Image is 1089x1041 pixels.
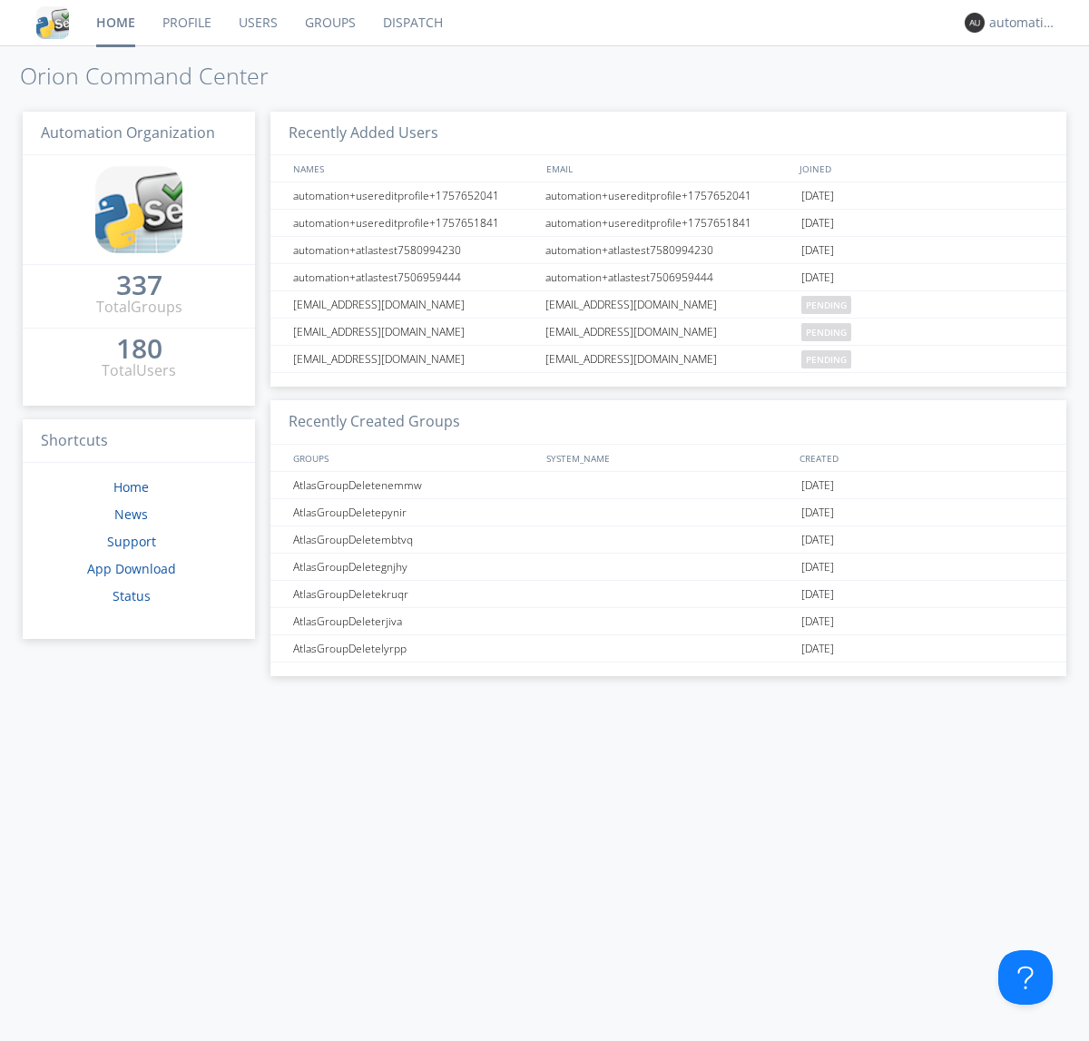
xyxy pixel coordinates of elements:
[270,319,1066,346] a: [EMAIL_ADDRESS][DOMAIN_NAME][EMAIL_ADDRESS][DOMAIN_NAME]pending
[289,319,540,345] div: [EMAIL_ADDRESS][DOMAIN_NAME]
[95,166,182,253] img: cddb5a64eb264b2086981ab96f4c1ba7
[270,608,1066,635] a: AtlasGroupDeleterjiva[DATE]
[801,323,851,341] span: pending
[541,210,797,236] div: automation+usereditprofile+1757651841
[541,291,797,318] div: [EMAIL_ADDRESS][DOMAIN_NAME]
[289,608,540,634] div: AtlasGroupDeleterjiva
[289,499,540,525] div: AtlasGroupDeletepynir
[270,291,1066,319] a: [EMAIL_ADDRESS][DOMAIN_NAME][EMAIL_ADDRESS][DOMAIN_NAME]pending
[270,635,1066,663] a: AtlasGroupDeletelyrpp[DATE]
[116,339,162,358] div: 180
[801,554,834,581] span: [DATE]
[965,13,985,33] img: 373638.png
[801,499,834,526] span: [DATE]
[801,296,851,314] span: pending
[542,155,795,182] div: EMAIL
[270,499,1066,526] a: AtlasGroupDeletepynir[DATE]
[270,554,1066,581] a: AtlasGroupDeletegnjhy[DATE]
[289,291,540,318] div: [EMAIL_ADDRESS][DOMAIN_NAME]
[542,445,795,471] div: SYSTEM_NAME
[270,581,1066,608] a: AtlasGroupDeletekruqr[DATE]
[102,360,176,381] div: Total Users
[116,339,162,360] a: 180
[270,526,1066,554] a: AtlasGroupDeletembtvq[DATE]
[541,346,797,372] div: [EMAIL_ADDRESS][DOMAIN_NAME]
[289,526,540,553] div: AtlasGroupDeletembtvq
[801,210,834,237] span: [DATE]
[289,635,540,662] div: AtlasGroupDeletelyrpp
[795,155,1049,182] div: JOINED
[107,533,156,550] a: Support
[289,237,540,263] div: automation+atlastest7580994230
[989,14,1057,32] div: automation+atlas0017
[289,210,540,236] div: automation+usereditprofile+1757651841
[289,472,540,498] div: AtlasGroupDeletenemmw
[801,264,834,291] span: [DATE]
[801,635,834,663] span: [DATE]
[998,950,1053,1005] iframe: Toggle Customer Support
[289,264,540,290] div: automation+atlastest7506959444
[114,506,148,523] a: News
[270,210,1066,237] a: automation+usereditprofile+1757651841automation+usereditprofile+1757651841[DATE]
[116,276,162,297] a: 337
[801,526,834,554] span: [DATE]
[801,608,834,635] span: [DATE]
[270,182,1066,210] a: automation+usereditprofile+1757652041automation+usereditprofile+1757652041[DATE]
[36,6,69,39] img: cddb5a64eb264b2086981ab96f4c1ba7
[801,581,834,608] span: [DATE]
[289,445,537,471] div: GROUPS
[96,297,182,318] div: Total Groups
[541,264,797,290] div: automation+atlastest7506959444
[541,182,797,209] div: automation+usereditprofile+1757652041
[41,123,215,142] span: Automation Organization
[87,560,176,577] a: App Download
[270,237,1066,264] a: automation+atlastest7580994230automation+atlastest7580994230[DATE]
[23,419,255,464] h3: Shortcuts
[113,478,149,496] a: Home
[270,112,1066,156] h3: Recently Added Users
[801,350,851,368] span: pending
[113,587,151,604] a: Status
[270,264,1066,291] a: automation+atlastest7506959444automation+atlastest7506959444[DATE]
[116,276,162,294] div: 337
[270,346,1066,373] a: [EMAIL_ADDRESS][DOMAIN_NAME][EMAIL_ADDRESS][DOMAIN_NAME]pending
[541,237,797,263] div: automation+atlastest7580994230
[541,319,797,345] div: [EMAIL_ADDRESS][DOMAIN_NAME]
[270,400,1066,445] h3: Recently Created Groups
[801,472,834,499] span: [DATE]
[289,155,537,182] div: NAMES
[801,237,834,264] span: [DATE]
[270,472,1066,499] a: AtlasGroupDeletenemmw[DATE]
[801,182,834,210] span: [DATE]
[289,581,540,607] div: AtlasGroupDeletekruqr
[289,346,540,372] div: [EMAIL_ADDRESS][DOMAIN_NAME]
[289,554,540,580] div: AtlasGroupDeletegnjhy
[795,445,1049,471] div: CREATED
[289,182,540,209] div: automation+usereditprofile+1757652041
